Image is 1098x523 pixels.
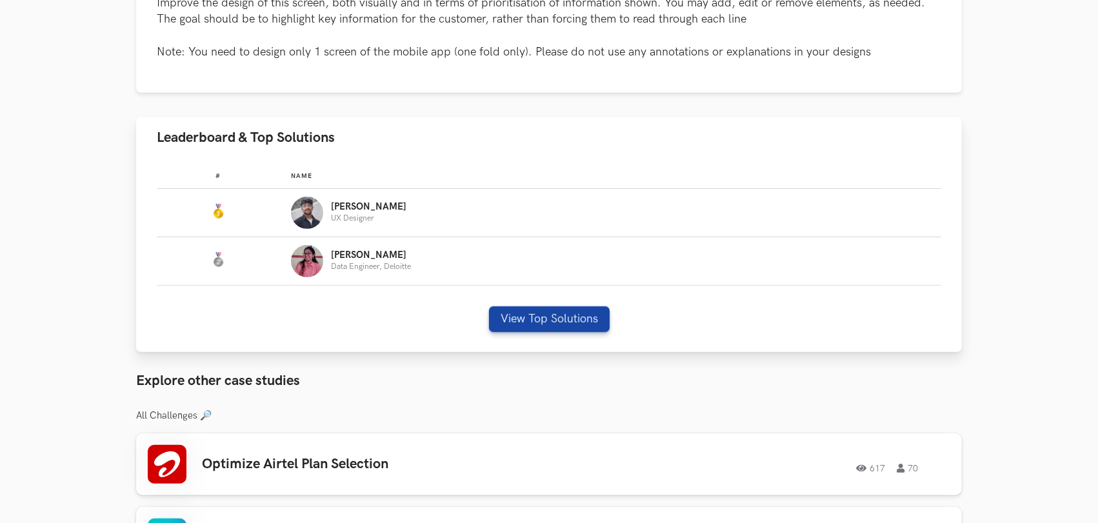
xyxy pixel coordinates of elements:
table: Leaderboard [157,162,941,286]
h3: Optimize Airtel Plan Selection [202,456,568,473]
p: [PERSON_NAME] [331,202,406,212]
img: Profile photo [291,245,323,277]
p: Data Engineer, Deloitte [331,262,411,271]
p: UX Designer [331,214,406,222]
h3: Explore other case studies [136,373,962,390]
span: 70 [897,464,918,473]
h3: All Challenges 🔎 [136,410,962,422]
img: Gold Medal [210,204,226,219]
span: Name [291,172,312,180]
div: Leaderboard & Top Solutions [136,158,962,353]
span: Leaderboard & Top Solutions [157,129,335,146]
button: View Top Solutions [489,306,610,332]
a: Optimize Airtel Plan Selection61770 [136,433,962,495]
img: Silver Medal [210,252,226,268]
p: [PERSON_NAME] [331,250,411,261]
img: Profile photo [291,197,323,229]
button: Leaderboard & Top Solutions [136,117,962,158]
span: 617 [856,464,885,473]
span: # [215,172,221,180]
